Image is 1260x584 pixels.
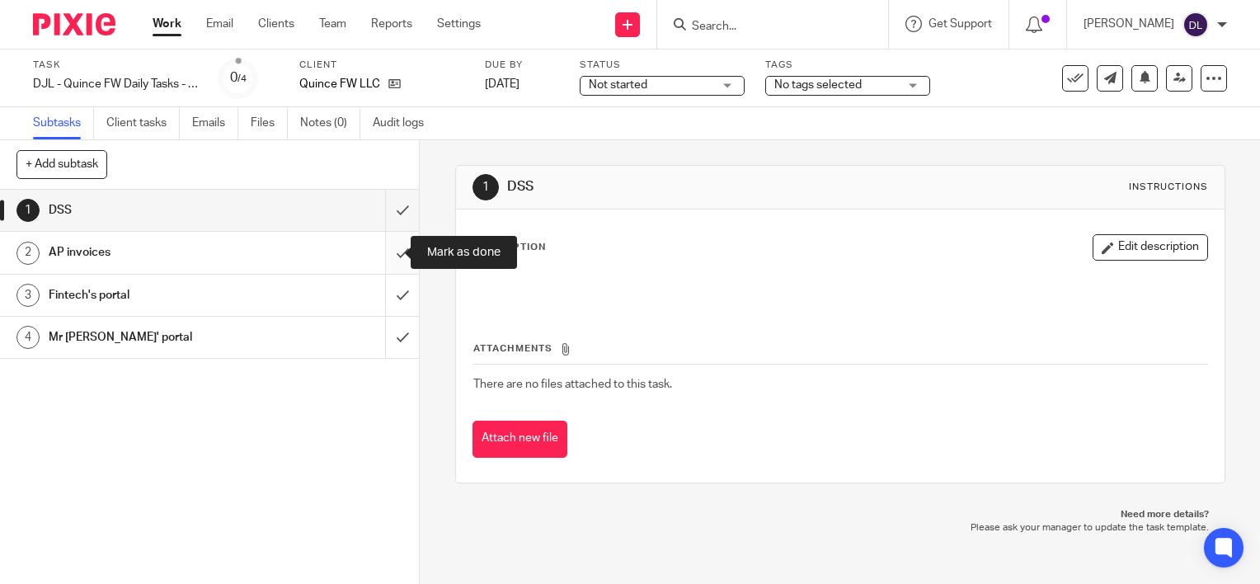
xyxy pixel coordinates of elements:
[373,107,436,139] a: Audit logs
[507,178,875,195] h1: DSS
[258,16,294,32] a: Clients
[472,521,1209,535] p: Please ask your manager to update the task template.
[33,13,115,35] img: Pixie
[192,107,238,139] a: Emails
[319,16,346,32] a: Team
[33,76,198,92] div: DJL - Quince FW Daily Tasks - Monday
[589,79,647,91] span: Not started
[472,421,567,458] button: Attach new file
[300,107,360,139] a: Notes (0)
[106,107,180,139] a: Client tasks
[16,199,40,222] div: 1
[485,59,559,72] label: Due by
[485,78,520,90] span: [DATE]
[16,326,40,349] div: 4
[472,174,499,200] div: 1
[472,508,1209,521] p: Need more details?
[929,18,992,30] span: Get Support
[437,16,481,32] a: Settings
[473,344,552,353] span: Attachments
[765,59,930,72] label: Tags
[472,241,546,254] p: Description
[16,284,40,307] div: 3
[580,59,745,72] label: Status
[153,16,181,32] a: Work
[690,20,839,35] input: Search
[1129,181,1208,194] div: Instructions
[49,283,262,308] h1: Fintech's portal
[299,59,464,72] label: Client
[371,16,412,32] a: Reports
[1084,16,1174,32] p: [PERSON_NAME]
[16,150,107,178] button: + Add subtask
[299,76,380,92] p: Quince FW LLC
[49,325,262,350] h1: Mr [PERSON_NAME]' portal
[1093,234,1208,261] button: Edit description
[1182,12,1209,38] img: svg%3E
[251,107,288,139] a: Files
[473,379,672,390] span: There are no files attached to this task.
[49,198,262,223] h1: DSS
[774,79,862,91] span: No tags selected
[33,76,198,92] div: DJL - Quince FW Daily Tasks - [DATE]
[206,16,233,32] a: Email
[16,242,40,265] div: 2
[237,74,247,83] small: /4
[230,68,247,87] div: 0
[33,107,94,139] a: Subtasks
[33,59,198,72] label: Task
[49,240,262,265] h1: AP invoices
